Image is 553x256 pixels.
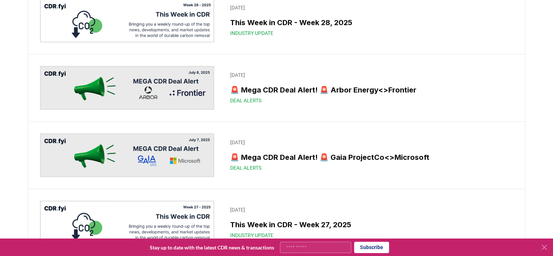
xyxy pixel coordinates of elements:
img: 🚨 Mega CDR Deal Alert! 🚨 Arbor Energy<>Frontier blog post image [40,66,215,110]
span: Deal Alerts [230,164,261,172]
p: [DATE] [230,206,509,213]
h3: 🚨 Mega CDR Deal Alert! 🚨 Gaia ProjectCo<>Microsoft [230,152,509,163]
h3: This Week in CDR - Week 28, 2025 [230,17,509,28]
img: This Week in CDR - Week 27, 2025 blog post image [40,201,215,244]
span: Deal Alerts [230,97,261,104]
h3: 🚨 Mega CDR Deal Alert! 🚨 Arbor Energy<>Frontier [230,84,509,95]
p: [DATE] [230,139,509,146]
a: [DATE]This Week in CDR - Week 27, 2025Industry Update [226,202,513,243]
p: [DATE] [230,71,509,79]
p: [DATE] [230,4,509,11]
a: [DATE]🚨 Mega CDR Deal Alert! 🚨 Arbor Energy<>FrontierDeal Alerts [226,67,513,109]
span: Industry Update [230,232,273,239]
h3: This Week in CDR - Week 27, 2025 [230,219,509,230]
span: Industry Update [230,29,273,37]
img: 🚨 Mega CDR Deal Alert! 🚨 Gaia ProjectCo<>Microsoft blog post image [40,133,215,177]
a: [DATE]🚨 Mega CDR Deal Alert! 🚨 Gaia ProjectCo<>MicrosoftDeal Alerts [226,134,513,176]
